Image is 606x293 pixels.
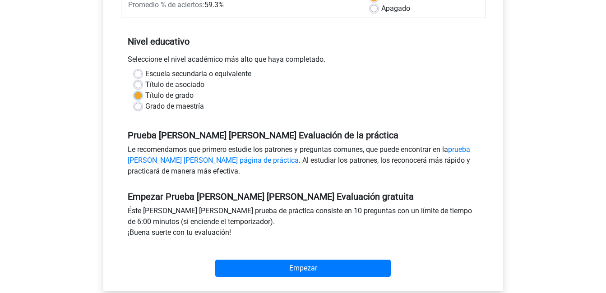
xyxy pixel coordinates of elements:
label: Apagado [381,3,410,14]
label: Título de grado [145,90,194,101]
h5: Empezar Prueba [PERSON_NAME] [PERSON_NAME] Evaluación gratuita [128,191,479,202]
font: 59.3% [128,0,224,9]
h5: Prueba [PERSON_NAME] [PERSON_NAME] Evaluación de la práctica [128,130,479,141]
div: Le recomendamos que primero estudie los patrones y preguntas comunes, que puede encontrar en la .... [121,144,486,180]
span: Promedio % de aciertos: [128,0,204,9]
label: Escuela secundaria o equivalente [145,69,251,79]
h5: Nivel educativo [128,32,479,50]
div: Seleccione el nivel académico más alto que haya completado. [121,54,486,69]
label: Grado de maestría [145,101,204,112]
div: Éste [PERSON_NAME] [PERSON_NAME] prueba de práctica consiste en 10 preguntas con un límite de tie... [121,206,486,242]
input: Empezar [215,260,391,277]
label: Título de asociado [145,79,204,90]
